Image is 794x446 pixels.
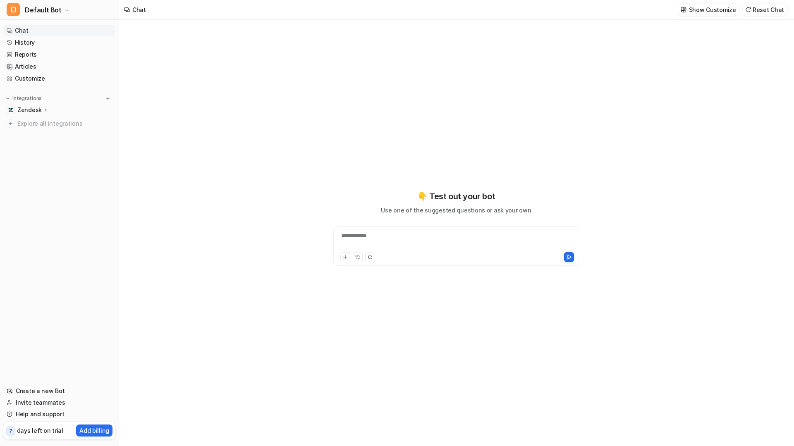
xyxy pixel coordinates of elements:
p: 7 [9,427,12,435]
button: Integrations [3,94,44,103]
img: reset [745,7,751,13]
a: Articles [3,61,115,72]
a: Create a new Bot [3,385,115,397]
a: Reports [3,49,115,60]
p: 👇 Test out your bot [417,190,495,203]
a: Customize [3,73,115,84]
p: Integrations [12,95,42,102]
img: Zendesk [8,107,13,112]
p: Zendesk [17,106,42,114]
span: Explore all integrations [17,117,112,130]
span: Default Bot [25,4,62,16]
p: Use one of the suggested questions or ask your own [381,206,531,215]
a: Explore all integrations [3,118,115,129]
a: History [3,37,115,48]
img: expand menu [5,95,11,101]
a: Help and support [3,408,115,420]
div: Chat [132,5,146,14]
p: Add billing [79,426,109,435]
button: Show Customize [678,4,739,16]
button: Reset Chat [743,4,787,16]
span: D [7,3,20,16]
img: menu_add.svg [105,95,111,101]
img: customize [681,7,686,13]
p: Show Customize [689,5,736,14]
button: Add billing [76,425,112,436]
a: Invite teammates [3,397,115,408]
img: explore all integrations [7,119,15,128]
a: Chat [3,25,115,36]
p: days left on trial [17,426,63,435]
